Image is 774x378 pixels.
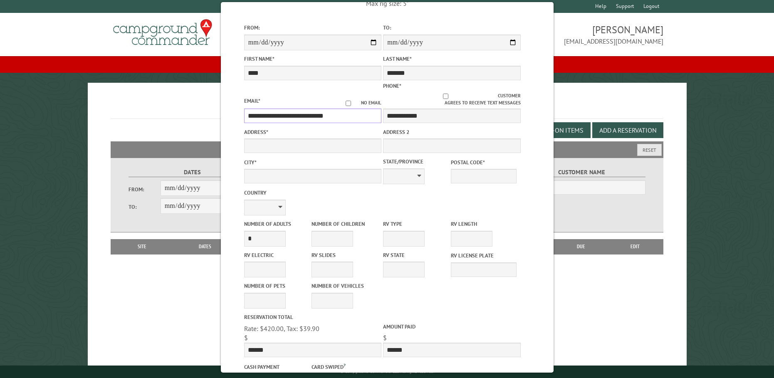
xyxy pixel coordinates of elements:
[607,239,663,254] th: Edit
[244,128,381,136] label: Address
[169,239,240,254] th: Dates
[383,220,449,228] label: RV Type
[344,362,346,368] a: ?
[244,282,310,290] label: Number of Pets
[244,251,310,259] label: RV Electric
[111,141,663,157] h2: Filters
[244,324,319,333] span: Rate: $420.00, Tax: $39.90
[383,158,449,166] label: State/Province
[383,334,387,342] span: $
[383,24,520,32] label: To:
[244,334,247,342] span: $
[244,158,381,166] label: City
[244,313,381,321] label: Reservation Total
[383,128,520,136] label: Address 2
[312,220,378,228] label: Number of Children
[393,94,498,99] input: Customer agrees to receive text messages
[450,220,517,228] label: RV Length
[244,189,381,197] label: Country
[555,239,607,254] th: Due
[244,363,310,371] label: Cash payment
[519,122,591,138] button: Edit Add-on Items
[383,92,520,106] label: Customer agrees to receive text messages
[340,369,434,374] small: © Campground Commander LLC. All rights reserved.
[111,96,663,119] h1: Reservations
[592,122,663,138] button: Add a Reservation
[637,144,662,156] button: Reset
[383,82,401,89] label: Phone
[115,239,169,254] th: Site
[312,282,378,290] label: Number of Vehicles
[111,16,215,49] img: Campground Commander
[244,220,310,228] label: Number of Adults
[129,185,160,193] label: From:
[129,203,160,211] label: To:
[244,97,260,104] label: Email
[244,55,381,63] label: First Name
[518,168,645,177] label: Customer Name
[383,55,520,63] label: Last Name
[244,24,381,32] label: From:
[450,158,517,166] label: Postal Code
[312,251,378,259] label: RV Slides
[312,362,378,371] label: Card swiped
[383,323,520,331] label: Amount paid
[383,251,449,259] label: RV State
[450,252,517,259] label: RV License Plate
[336,99,381,106] label: No email
[129,168,256,177] label: Dates
[336,101,361,106] input: No email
